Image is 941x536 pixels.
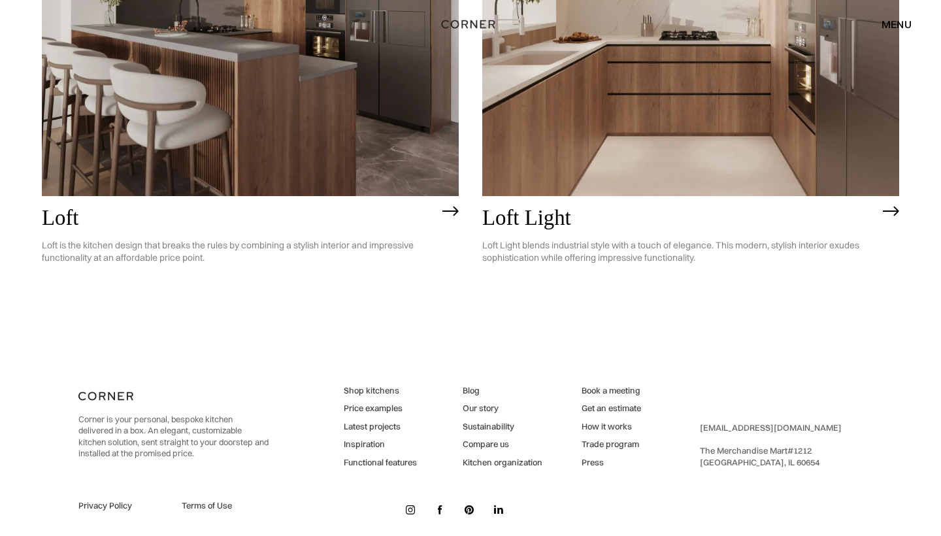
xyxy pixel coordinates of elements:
a: Price examples [344,403,417,414]
a: Sustainability [463,421,542,433]
a: Privacy Policy [78,500,166,512]
a: Trade program [582,439,641,450]
a: Terms of Use [182,500,269,512]
a: Kitchen organization [463,457,542,469]
a: Inspiration [344,439,417,450]
a: Functional features [344,457,417,469]
div: menu [882,19,912,29]
a: Our story [463,403,542,414]
p: Loft is the kitchen design that breaks the rules by combining a stylish interior and impressive f... [42,229,436,274]
a: Book a meeting [582,385,641,397]
p: Corner is your personal, bespoke kitchen delivered in a box. An elegant, customizable kitchen sol... [78,414,269,460]
div: ‍ The Merchandise Mart #1212 ‍ [GEOGRAPHIC_DATA], IL 60654 [700,422,842,468]
a: Blog [463,385,542,397]
a: How it works [582,421,641,433]
a: Compare us [463,439,542,450]
a: home [430,16,510,33]
div: menu [868,13,912,35]
h2: Loft [42,206,436,229]
p: Loft Light blends industrial style with a touch of elegance. This modern, stylish interior exudes... [482,229,876,274]
a: Get an estimate [582,403,641,414]
a: Shop kitchens [344,385,417,397]
a: Press [582,457,641,469]
a: [EMAIL_ADDRESS][DOMAIN_NAME] [700,422,842,433]
h2: Loft Light [482,206,876,229]
a: Latest projects [344,421,417,433]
